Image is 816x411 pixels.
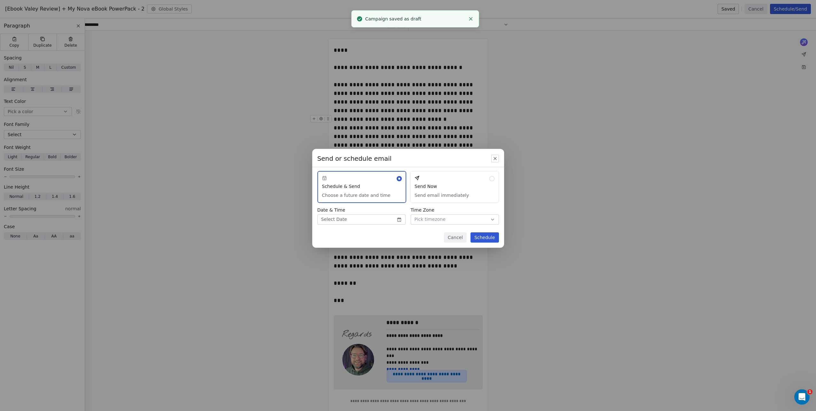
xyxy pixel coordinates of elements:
span: Time Zone [411,207,499,213]
span: Select Date [321,216,347,223]
button: Cancel [444,232,467,243]
span: Pick timezone [415,216,446,223]
button: Close toast [467,15,475,23]
button: Select Date [317,214,406,225]
button: Schedule [470,232,499,243]
span: Date & Time [317,207,406,213]
iframe: Intercom live chat [794,389,810,405]
div: Campaign saved as draft [365,16,465,22]
span: 1 [807,389,812,394]
button: Pick timezone [411,214,499,225]
span: Send or schedule email [317,154,392,163]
